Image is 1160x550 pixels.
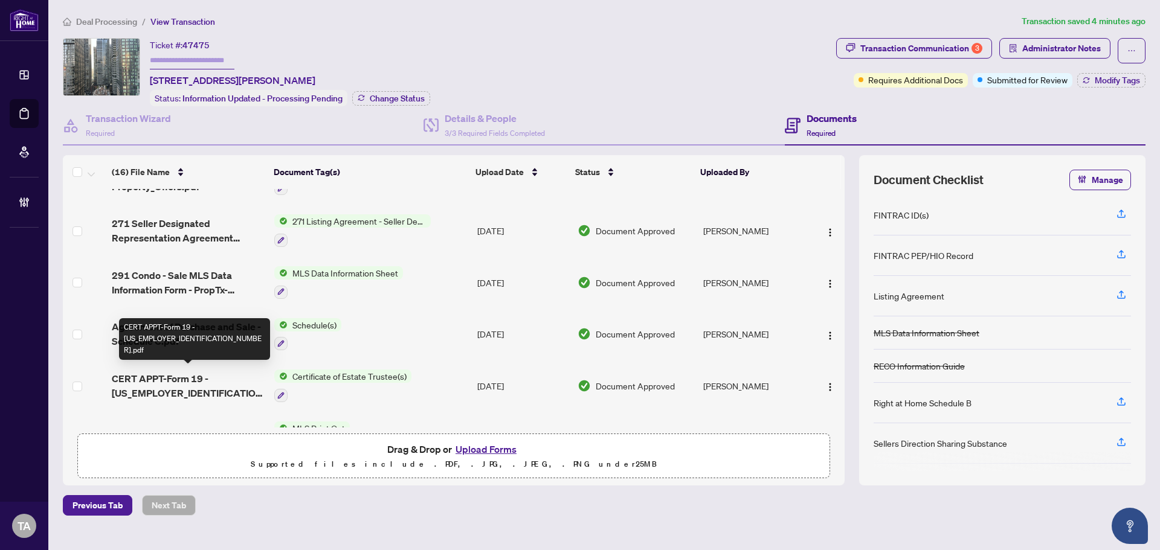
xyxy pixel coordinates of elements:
button: Upload Forms [452,441,520,457]
button: Logo [820,221,840,240]
span: [STREET_ADDRESS][PERSON_NAME] [150,73,315,88]
th: Status [570,155,695,189]
td: [PERSON_NAME] [698,360,809,412]
span: Information Updated - Processing Pending [182,93,343,104]
button: Previous Tab [63,495,132,516]
p: Supported files include .PDF, .JPG, .JPEG, .PNG under 25 MB [85,457,822,472]
span: (16) File Name [112,165,170,179]
td: [PERSON_NAME] [698,309,809,360]
div: FINTRAC PEP/HIO Record [874,249,973,262]
th: Uploaded By [695,155,805,189]
img: Document Status [578,327,591,341]
div: Status: [150,90,347,106]
span: Document Approved [596,224,675,237]
th: Upload Date [471,155,570,189]
td: [DATE] [472,309,573,360]
button: Logo [820,376,840,395]
div: Sellers Direction Sharing Substance [874,436,1007,450]
span: MLS Data Information Sheet [288,266,403,280]
div: 3 [971,43,982,54]
span: solution [1009,44,1017,53]
span: CERT APPT-Form 19 - [US_EMPLOYER_IDENTIFICATION_NUMBER].pdf [112,371,265,400]
button: Change Status [352,91,430,106]
span: Required [807,129,836,138]
span: 47475 [182,40,210,51]
button: Manage [1069,170,1131,190]
td: [PERSON_NAME] [698,257,809,309]
img: Document Status [578,224,591,237]
img: logo [10,9,39,31]
span: Required [86,129,115,138]
img: Document Status [578,276,591,289]
button: Next Tab [142,495,196,516]
img: Logo [825,382,835,392]
div: Right at Home Schedule B [874,396,971,409]
span: Drag & Drop or [387,441,520,457]
h4: Transaction Wizard [86,111,171,126]
span: Previous Tab [72,496,123,515]
span: Manage [1092,170,1123,190]
div: FINTRAC ID(s) [874,208,929,222]
div: Ticket #: [150,38,210,52]
div: Transaction Communication [860,39,982,58]
img: Logo [825,331,835,341]
div: CERT APPT-Form 19 - [US_EMPLOYER_IDENTIFICATION_NUMBER].pdf [119,318,270,360]
img: Document Status [578,379,591,392]
span: Schedule(s) [288,318,341,331]
button: Logo [820,324,840,344]
td: [PERSON_NAME] [698,205,809,257]
span: Agreement of Purchase and Sale - Schedule C.pdf [112,319,265,348]
div: Listing Agreement [874,289,944,302]
img: Logo [825,228,835,237]
span: Submitted for Review [987,73,1068,86]
span: Modify Tags [1095,76,1140,85]
td: [PERSON_NAME] [698,412,809,464]
li: / [142,14,146,28]
span: 271 Listing Agreement - Seller Designated Representation Agreement Authority to Offer for Sale [288,214,431,228]
span: Document Approved [596,276,675,289]
span: Document Checklist [874,171,984,188]
img: Status Icon [274,318,288,331]
span: Administrator Notes [1022,39,1101,58]
img: Status Icon [274,214,288,228]
button: Open asap [1112,508,1148,544]
button: Modify Tags [1077,73,1145,88]
span: MLS Print Out [288,421,350,435]
span: 271 Seller Designated Representation Agreement Authority to Offer for Sale.pdf [112,216,265,245]
td: [DATE] [472,412,573,464]
img: Logo [825,279,835,289]
span: Status [575,165,600,179]
button: Status IconMLS Data Information Sheet [274,266,403,299]
span: Requires Additional Docs [868,73,963,86]
span: View Transaction [150,16,215,27]
td: [DATE] [472,257,573,309]
span: Deal Processing [76,16,137,27]
img: Status Icon [274,369,288,383]
button: Status IconCertificate of Estate Trustee(s) [274,369,411,402]
article: Transaction saved 4 minutes ago [1022,14,1145,28]
span: Certificate of Estate Trustee(s) [288,369,411,383]
span: Drag & Drop orUpload FormsSupported files include .PDF, .JPG, .JPEG, .PNG under25MB [78,434,830,479]
button: Status Icon271 Listing Agreement - Seller Designated Representation Agreement Authority to Offer ... [274,214,431,247]
img: Status Icon [274,421,288,435]
div: MLS Data Information Sheet [874,326,979,339]
th: Document Tag(s) [269,155,471,189]
td: [DATE] [472,360,573,412]
span: TA [18,517,31,534]
span: Upload Date [475,165,524,179]
button: Status IconSchedule(s) [274,318,341,351]
span: ellipsis [1127,46,1136,55]
span: Document Approved [596,379,675,392]
img: Status Icon [274,266,288,280]
span: home [63,18,71,26]
span: Change Status [370,94,425,103]
div: RECO Information Guide [874,359,965,373]
img: IMG-C12334571_1.jpg [63,39,140,95]
button: Logo [820,273,840,292]
button: Transaction Communication3 [836,38,992,59]
span: 291 Condo - Sale MLS Data Information Form - PropTx-[PERSON_NAME].pdf [112,268,265,297]
span: Document Approved [596,327,675,341]
td: [DATE] [472,205,573,257]
h4: Documents [807,111,857,126]
button: Administrator Notes [999,38,1110,59]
